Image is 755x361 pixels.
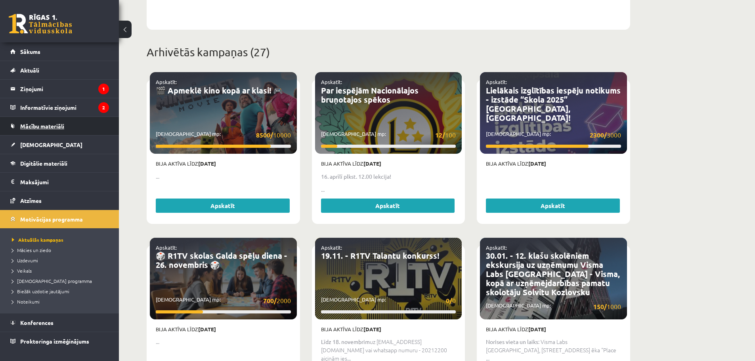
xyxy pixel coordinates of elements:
[20,319,54,326] span: Konferences
[321,296,456,306] p: [DEMOGRAPHIC_DATA] mp:
[10,313,109,332] a: Konferences
[486,338,538,345] strong: Norises vieta un laiks
[486,250,620,297] a: 30.01. - 12. klašu skolēniem ekskursija uz uzņēmumu Visma Labs [GEOGRAPHIC_DATA] - Visma, kopā ar...
[321,173,391,180] strong: 16. aprīlī plkst. 12.00 lekcija!
[198,326,216,332] strong: [DATE]
[156,338,291,346] p: ...
[363,160,381,167] strong: [DATE]
[486,244,507,251] a: Apskatīt:
[486,199,620,213] a: Apskatīt
[435,131,445,139] strong: 12/
[20,98,109,117] legend: Informatīvie ziņojumi
[20,141,82,148] span: [DEMOGRAPHIC_DATA]
[486,325,621,333] p: Bija aktīva līdz
[156,78,177,85] a: Apskatīt:
[12,257,38,264] span: Uzdevumi
[528,160,546,167] strong: [DATE]
[10,98,109,117] a: Informatīvie ziņojumi2
[12,278,92,284] span: [DEMOGRAPHIC_DATA] programma
[12,246,111,254] a: Mācies un ziedo
[20,67,39,74] span: Aktuāli
[12,267,111,274] a: Veikals
[20,173,109,191] legend: Maksājumi
[10,80,109,98] a: Ziņojumi1
[12,288,69,294] span: Biežāk uzdotie jautājumi
[10,173,109,191] a: Maksājumi
[12,298,111,305] a: Noteikumi
[363,326,381,332] strong: [DATE]
[12,237,63,243] span: Aktuālās kampaņas
[156,250,287,270] a: 🎲 R1TV skolas Galda spēļu diena - 26. novembris 🎲
[9,14,72,34] a: Rīgas 1. Tālmācības vidusskola
[321,160,456,168] p: Bija aktīva līdz
[12,267,32,274] span: Veikals
[156,296,291,306] p: [DEMOGRAPHIC_DATA] mp:
[156,85,283,96] a: 🎬 Apmeklē kino kopā ar klasi! 🎮
[20,216,83,223] span: Motivācijas programma
[10,154,109,172] a: Digitālie materiāli
[12,277,111,285] a: [DEMOGRAPHIC_DATA] programma
[435,130,456,140] span: 100
[98,84,109,94] i: 1
[12,257,111,264] a: Uzdevumi
[446,296,452,305] strong: 0/
[198,160,216,167] strong: [DATE]
[10,136,109,154] a: [DEMOGRAPHIC_DATA]
[10,117,109,135] a: Mācību materiāli
[156,160,291,168] p: Bija aktīva līdz
[486,302,621,311] p: [DEMOGRAPHIC_DATA] mp:
[20,122,64,130] span: Mācību materiāli
[321,338,370,345] strong: Līdz 18. novembrim
[10,191,109,210] a: Atzīmes
[12,288,111,295] a: Biežāk uzdotie jautājumi
[486,78,507,85] a: Apskatīt:
[263,296,291,306] span: 2000
[10,61,109,79] a: Aktuāli
[20,80,109,98] legend: Ziņojumi
[156,325,291,333] p: Bija aktīva līdz
[256,130,291,140] span: 10000
[156,199,290,213] a: Apskatīt
[12,236,111,243] a: Aktuālās kampaņas
[156,130,291,140] p: [DEMOGRAPHIC_DATA] mp:
[10,210,109,228] a: Motivācijas programma
[263,296,277,305] strong: 700/
[20,48,40,55] span: Sākums
[486,130,621,140] p: [DEMOGRAPHIC_DATA] mp:
[98,102,109,113] i: 2
[156,172,291,181] p: ...
[12,298,40,305] span: Noteikumi
[590,130,621,140] span: 3000
[256,131,273,139] strong: 8500/
[156,244,177,251] a: Apskatīt:
[321,130,456,140] p: [DEMOGRAPHIC_DATA] mp:
[486,85,621,123] a: Lielākais izglītības iespēju notikums - izstāde “Skola 2025” [GEOGRAPHIC_DATA], [GEOGRAPHIC_DATA]!
[486,160,621,168] p: Bija aktīva līdz
[321,85,419,105] a: Par iespējām Nacionālajos bruņotajos spēkos
[321,244,342,251] a: Apskatīt:
[20,338,89,345] span: Proktoringa izmēģinājums
[10,332,109,350] a: Proktoringa izmēģinājums
[446,296,456,306] span: 0
[528,326,546,332] strong: [DATE]
[321,78,342,85] a: Apskatīt:
[593,302,621,311] span: 1000
[20,160,67,167] span: Digitālie materiāli
[321,250,439,261] a: 19.11. - R1TV Talantu konkurss!
[12,247,51,253] span: Mācies un ziedo
[590,131,607,139] strong: 2300/
[321,199,455,213] a: Apskatīt
[321,185,456,194] p: ...
[20,197,42,204] span: Atzīmes
[147,44,630,61] p: Arhivētās kampaņas (27)
[321,325,456,333] p: Bija aktīva līdz
[593,302,607,311] strong: 150/
[10,42,109,61] a: Sākums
